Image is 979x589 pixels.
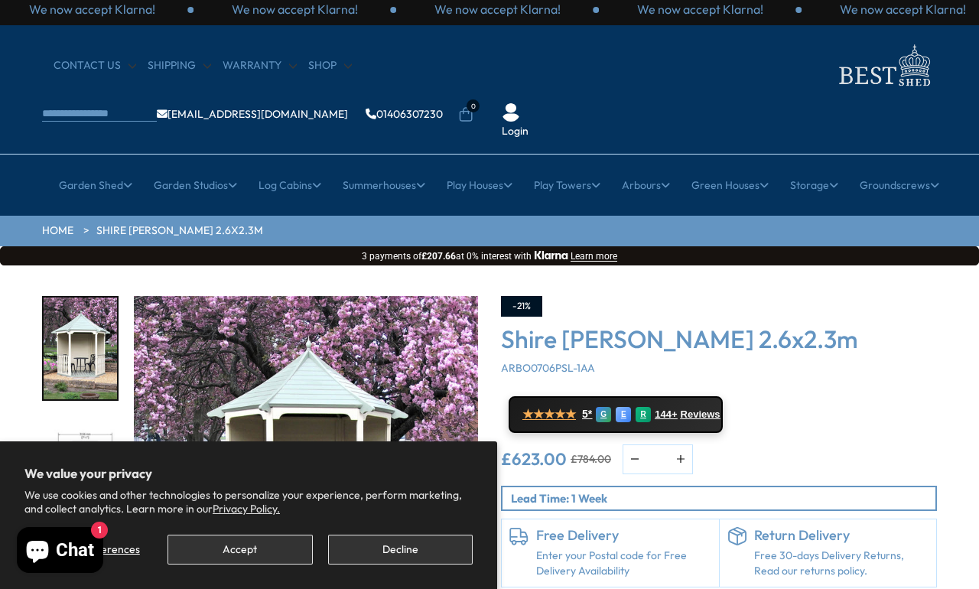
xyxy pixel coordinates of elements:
h6: Free Delivery [536,527,711,544]
del: £784.00 [571,454,611,464]
img: Arbourhigh-res-Copy_18886727-be2a-4cc6-85cd-5ab1d2635b9f_200x200.jpg [44,298,117,399]
img: User Icon [502,103,520,122]
p: Lead Time: 1 Week [511,490,935,506]
a: Garden Studios [154,166,237,204]
div: 1 / 8 [42,296,119,401]
p: We now accept Klarna! [434,1,561,18]
a: ★★★★★ 5* G E R 144+ Reviews [509,396,723,433]
button: Accept [168,535,312,565]
a: Garden Shed [59,166,132,204]
a: Play Towers [534,166,600,204]
a: Green Houses [691,166,769,204]
div: -21% [501,296,542,317]
button: Decline [328,535,473,565]
a: Warranty [223,58,297,73]
p: We use cookies and other technologies to personalize your experience, perform marketing, and coll... [24,488,473,516]
span: Reviews [681,408,720,421]
a: Enter your Postal code for Free Delivery Availability [536,548,711,578]
a: Groundscrews [860,166,939,204]
div: 1 / 3 [599,1,802,18]
h3: Shire [PERSON_NAME] 2.6x2.3m [501,324,937,353]
a: Shire [PERSON_NAME] 2.6x2.3m [96,223,263,239]
span: ★★★★★ [522,407,576,421]
p: We now accept Klarna! [637,1,763,18]
p: Free 30-days Delivery Returns, Read our returns policy. [754,548,929,578]
img: SHIREARBOURFOXGLOVEFLOORPLAN_775b74f9-c3dd-45b2-ad6e-667d77c0255d_200x200.jpg [44,418,117,519]
div: 3 / 3 [396,1,599,18]
a: Storage [790,166,838,204]
a: 0 [458,107,473,122]
a: [EMAIL_ADDRESS][DOMAIN_NAME] [157,109,348,119]
span: ARBO0706PSL-1AA [501,361,595,375]
span: 0 [467,99,480,112]
a: HOME [42,223,73,239]
p: We now accept Klarna! [232,1,358,18]
h6: Return Delivery [754,527,929,544]
a: Summerhouses [343,166,425,204]
div: 2 / 3 [194,1,396,18]
a: 01406307230 [366,109,443,119]
div: 2 / 8 [42,416,119,521]
div: E [616,407,631,422]
ins: £623.00 [501,451,567,467]
div: R [636,407,651,422]
p: We now accept Klarna! [29,1,155,18]
div: G [596,407,611,422]
a: Log Cabins [259,166,321,204]
span: 144+ [655,408,677,421]
a: Shop [308,58,352,73]
a: Arbours [622,166,670,204]
a: Play Houses [447,166,512,204]
a: CONTACT US [54,58,136,73]
a: Shipping [148,58,211,73]
a: Login [502,124,529,139]
h2: We value your privacy [24,466,473,481]
p: We now accept Klarna! [840,1,966,18]
a: Privacy Policy. [213,502,280,516]
img: logo [830,41,937,90]
inbox-online-store-chat: Shopify online store chat [12,527,108,577]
